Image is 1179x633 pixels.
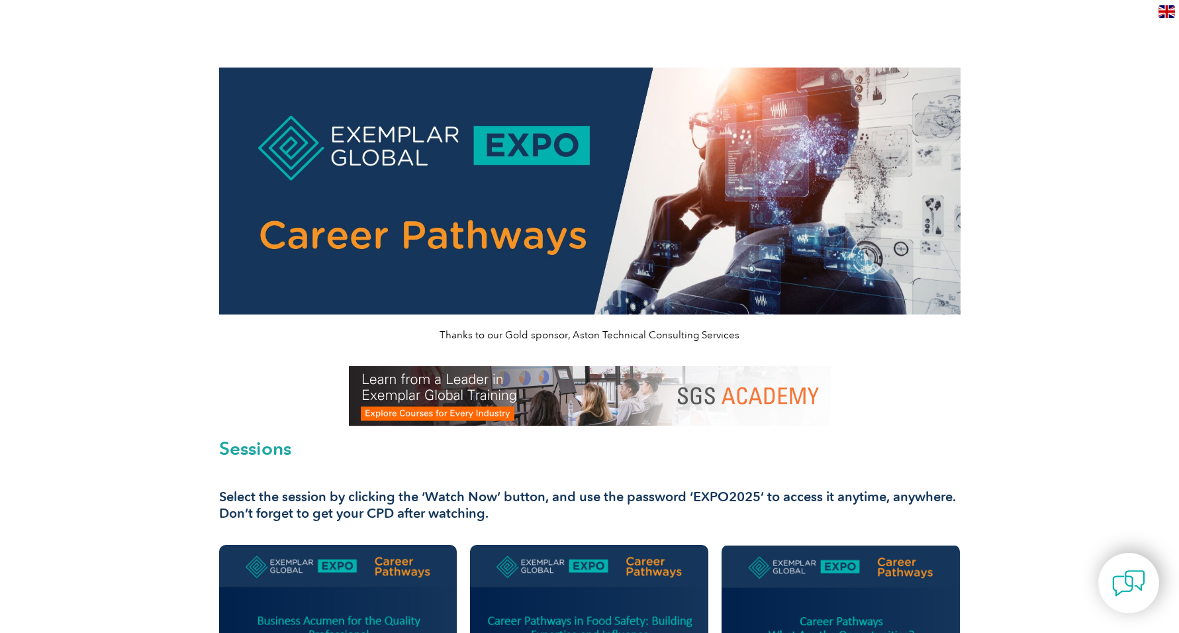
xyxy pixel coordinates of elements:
img: contact-chat.png [1112,567,1145,600]
img: career pathways [219,68,961,315]
p: Thanks to our Gold sponsor, Aston Technical Consulting Services [219,328,961,342]
img: SGS [349,366,831,426]
img: en [1158,5,1175,18]
h2: Sessions [219,439,961,458]
h3: Select the session by clicking the ‘Watch Now’ button, and use the password ‘EXPO2025’ to access ... [219,489,961,522]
